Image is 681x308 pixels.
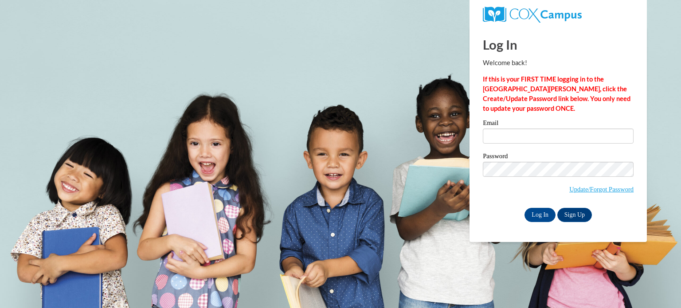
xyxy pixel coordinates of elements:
[483,10,582,18] a: COX Campus
[483,153,634,162] label: Password
[557,208,592,222] a: Sign Up
[483,120,634,129] label: Email
[483,58,634,68] p: Welcome back!
[483,75,630,112] strong: If this is your FIRST TIME logging in to the [GEOGRAPHIC_DATA][PERSON_NAME], click the Create/Upd...
[483,7,582,23] img: COX Campus
[524,208,556,222] input: Log In
[483,35,634,54] h1: Log In
[569,186,634,193] a: Update/Forgot Password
